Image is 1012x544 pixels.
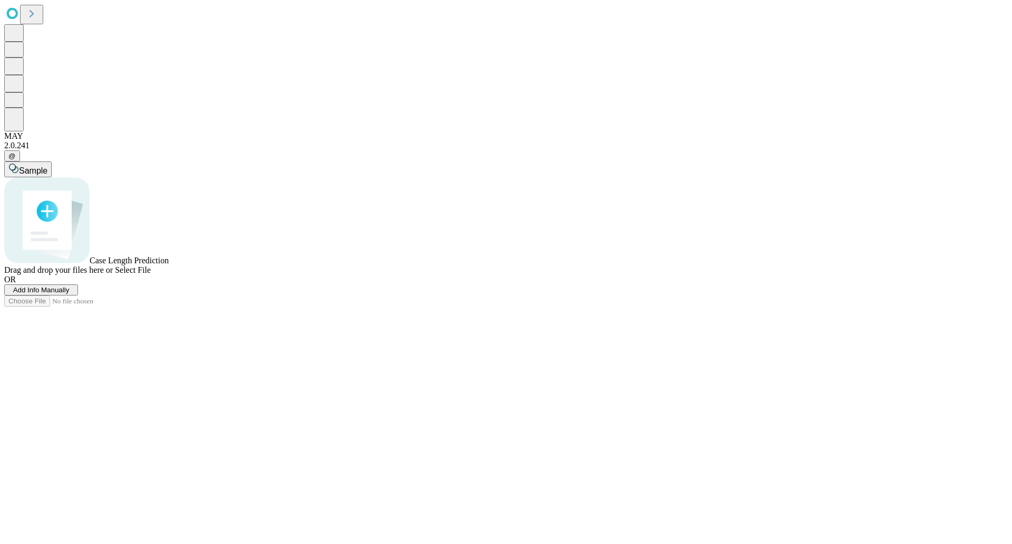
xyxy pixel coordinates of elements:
span: Drag and drop your files here or [4,265,113,274]
span: Add Info Manually [13,286,70,294]
div: 2.0.241 [4,141,1008,150]
span: @ [8,152,16,160]
span: Select File [115,265,151,274]
button: Add Info Manually [4,284,78,295]
button: @ [4,150,20,161]
span: Sample [19,166,47,175]
span: OR [4,275,16,284]
div: MAY [4,131,1008,141]
button: Sample [4,161,52,177]
span: Case Length Prediction [90,256,169,265]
